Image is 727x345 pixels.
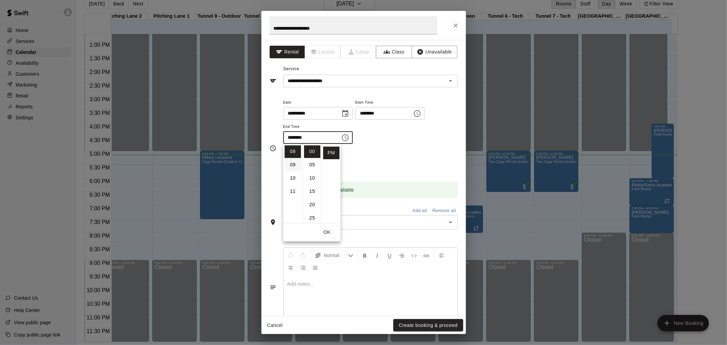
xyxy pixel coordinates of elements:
[323,133,339,146] li: AM
[270,219,276,226] svg: Rooms
[270,77,276,84] svg: Service
[283,98,353,107] span: Date
[355,98,425,107] span: Start Time
[285,132,301,145] li: 7 hours
[285,261,297,274] button: Center Align
[270,284,276,291] svg: Notes
[324,252,348,259] span: Normal
[285,145,301,158] li: 8 hours
[283,66,299,71] span: Service
[410,107,424,120] button: Choose time, selected time is 7:00 PM
[341,46,377,58] span: Camps can only be created in the Services page
[285,159,301,171] li: 9 hours
[283,122,353,132] span: End Time
[372,249,383,261] button: Format Italics
[304,212,320,224] li: 25 minutes
[316,226,338,239] button: OK
[283,235,457,246] span: Notes
[338,107,352,120] button: Choose date, selected date is Oct 10, 2025
[376,46,412,58] button: Class
[450,19,462,32] button: Close
[446,217,455,227] button: Open
[408,249,420,261] button: Insert Code
[431,206,458,216] button: Remove all
[321,144,340,223] ul: Select meridiem
[412,46,457,58] button: Unavailable
[304,185,320,198] li: 15 minutes
[270,46,305,58] button: Rental
[384,249,395,261] button: Format Underline
[409,206,431,216] button: Add all
[304,159,320,171] li: 5 minutes
[312,249,356,261] button: Formatting Options
[393,319,463,332] button: Create booking & proceed
[297,249,309,261] button: Redo
[309,261,321,274] button: Justify Align
[297,261,309,274] button: Right Align
[285,185,301,198] li: 11 hours
[305,46,341,58] span: Lessons must be created in the Services page first
[304,198,320,211] li: 20 minutes
[270,145,276,152] svg: Timing
[283,144,302,223] ul: Select hours
[338,131,352,145] button: Choose time, selected time is 8:00 PM
[436,249,448,261] button: Left Align
[323,147,339,159] li: PM
[285,249,297,261] button: Undo
[285,172,301,184] li: 10 hours
[359,249,371,261] button: Format Bold
[396,249,408,261] button: Format Strikethrough
[264,319,286,332] button: Cancel
[302,144,321,223] ul: Select minutes
[304,172,320,184] li: 10 minutes
[304,145,320,158] li: 0 minutes
[421,249,432,261] button: Insert Link
[446,76,455,86] button: Open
